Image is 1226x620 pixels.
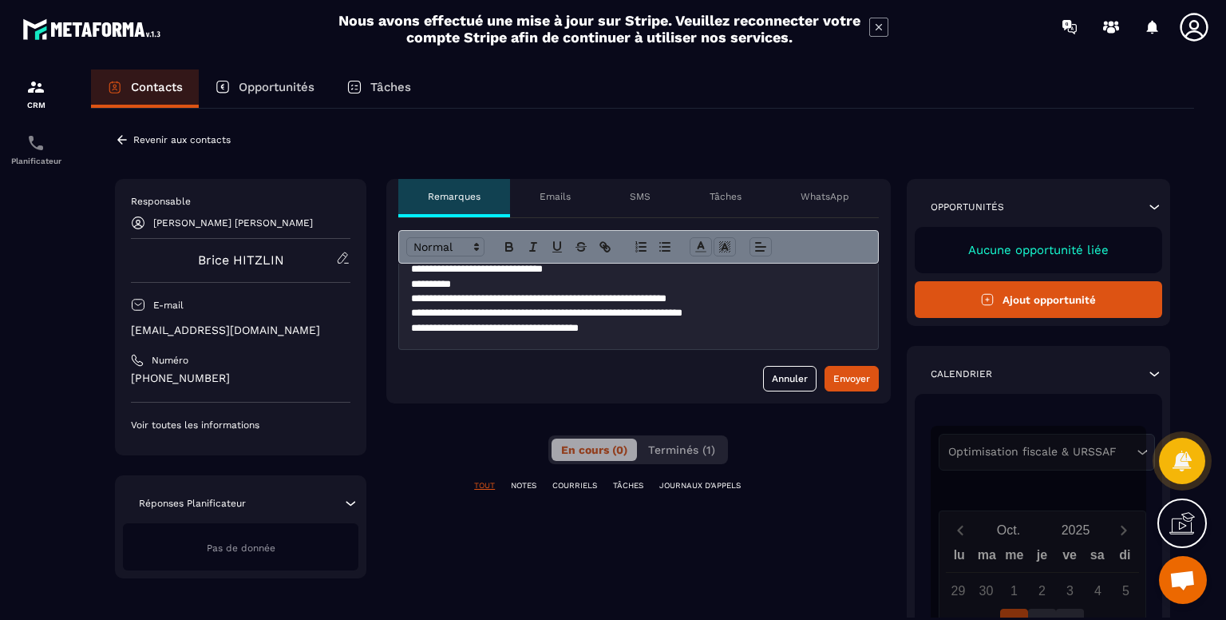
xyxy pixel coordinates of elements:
a: Brice HITZLIN [198,252,284,268]
p: Réponses Planificateur [139,497,246,510]
p: SMS [630,190,651,203]
a: schedulerschedulerPlanificateur [4,121,68,177]
p: COURRIELS [552,480,597,491]
p: WhatsApp [801,190,849,203]
a: Opportunités [199,70,330,108]
button: Terminés (1) [639,439,725,461]
p: TÂCHES [613,480,643,491]
p: Contacts [131,80,183,94]
div: Ouvrir le chat [1159,556,1207,604]
img: scheduler [26,133,45,153]
p: Numéro [152,354,188,367]
p: [EMAIL_ADDRESS][DOMAIN_NAME] [131,323,350,338]
button: En cours (0) [552,439,637,461]
p: Aucune opportunité liée [931,243,1147,257]
button: Annuler [763,366,817,391]
p: Emails [540,190,571,203]
p: Revenir aux contacts [133,134,231,145]
span: Pas de donnée [207,542,275,554]
p: Responsable [131,195,350,208]
p: [PHONE_NUMBER] [131,371,350,386]
a: formationformationCRM [4,66,68,121]
p: TOUT [474,480,495,491]
span: En cours (0) [561,443,627,456]
a: Contacts [91,70,199,108]
p: Tâches [370,80,411,94]
button: Ajout opportunité [915,281,1163,318]
p: Remarques [428,190,481,203]
p: CRM [4,101,68,109]
div: Envoyer [833,371,870,387]
h2: Nous avons effectué une mise à jour sur Stripe. Veuillez reconnecter votre compte Stripe afin de ... [338,12,861,46]
button: Envoyer [825,366,879,391]
p: E-mail [153,299,184,312]
a: Tâches [330,70,427,108]
p: NOTES [511,480,536,491]
img: formation [26,77,45,97]
p: Calendrier [931,368,992,380]
p: Voir toutes les informations [131,419,350,431]
p: Opportunités [931,201,1004,213]
p: Tâches [710,190,742,203]
p: Opportunités [239,80,314,94]
p: JOURNAUX D'APPELS [659,480,741,491]
p: Planificateur [4,157,68,165]
span: Terminés (1) [648,443,715,456]
img: logo [22,14,166,44]
p: [PERSON_NAME] [PERSON_NAME] [153,217,313,229]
